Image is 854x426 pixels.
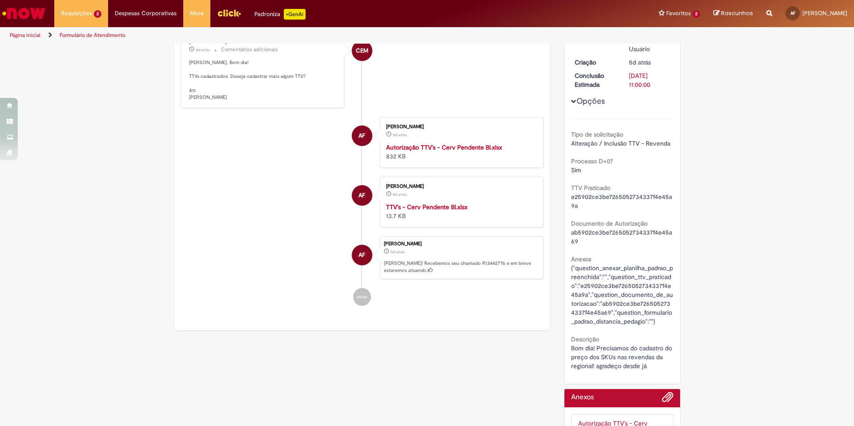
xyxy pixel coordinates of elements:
[393,192,407,197] time: 25/08/2025 08:37:41
[189,59,337,101] p: [PERSON_NAME]. Bom dia! TTVs cadastrados. Deseja cadastrar mais algum TTV? Att [PERSON_NAME]
[352,185,372,206] div: Antonio Vanderlei Rocha Mendes Filho
[571,255,591,263] b: Anexos
[386,143,502,151] a: Autorização TTV's - Cerv Pendente BI.xlsx
[190,9,204,18] span: More
[94,10,101,18] span: 2
[568,71,623,89] dt: Conclusão Estimada
[629,58,670,67] div: 25/08/2025 08:37:51
[352,126,372,146] div: Antonio Vanderlei Rocha Mendes Filho
[571,228,672,245] span: ab5902ce3be7265052734337f4e45a69
[284,9,306,20] p: +GenAi
[196,47,210,53] time: 26/08/2025 11:19:01
[386,203,534,220] div: 13.7 KB
[352,41,372,61] div: Caio Eduardo Matos Pereira
[1,4,47,22] img: ServiceNow
[115,9,177,18] span: Despesas Corporativas
[254,9,306,20] div: Padroniza
[629,71,670,89] div: [DATE] 11:00:00
[571,139,670,147] span: Alteração / Inclusão TTV - Revenda
[221,46,278,53] small: Comentários adicionais
[386,124,534,130] div: [PERSON_NAME]
[571,166,581,174] span: Sim
[359,244,365,266] span: AF
[629,36,670,53] div: Pendente Usuário
[393,132,407,138] time: 25/08/2025 08:37:45
[571,335,599,343] b: Descrição
[713,9,753,18] a: Rascunhos
[393,192,407,197] span: 5d atrás
[571,394,594,402] h2: Anexos
[571,344,674,370] span: Bom dia! Precisamos do cadastro do preço dos SKUs nas revendas da regional! agradeço desde já
[662,391,673,407] button: Adicionar anexos
[393,132,407,138] span: 5d atrás
[386,203,467,211] a: TTV's - Cerv Pendente BI.xlsx
[384,260,539,274] p: [PERSON_NAME]! Recebemos seu chamado R13442776 e em breve estaremos atuando.
[352,245,372,265] div: Antonio Vanderlei Rocha Mendes Filho
[181,23,544,315] ul: Histórico de tíquete
[571,184,610,192] b: TTV Praticado
[693,10,700,18] span: 2
[60,32,125,39] a: Formulário de Atendimento
[359,185,365,206] span: AF
[359,125,365,146] span: AF
[391,249,405,255] span: 5d atrás
[666,9,691,18] span: Favoritos
[356,40,368,61] span: CEM
[790,10,795,16] span: AF
[571,264,673,325] span: {"question_anexar_planilha_padrao_preenchida":"","question_ttv_praticado":"e25902ce3be72650527343...
[568,58,623,67] dt: Criação
[571,157,613,165] b: Processo D+0?
[571,130,623,138] b: Tipo de solicitação
[7,27,563,44] ul: Trilhas de página
[196,47,210,53] span: 4d atrás
[10,32,40,39] a: Página inicial
[802,9,847,17] span: [PERSON_NAME]
[721,9,753,17] span: Rascunhos
[629,58,651,66] time: 25/08/2025 08:37:51
[217,6,241,20] img: click_logo_yellow_360x200.png
[384,241,539,247] div: [PERSON_NAME]
[629,58,651,66] span: 5d atrás
[571,219,648,227] b: Documento de Autorização
[61,9,92,18] span: Requisições
[386,184,534,189] div: [PERSON_NAME]
[391,249,405,255] time: 25/08/2025 08:37:51
[181,236,544,279] li: Antonio Vanderlei Rocha Mendes Filho
[571,193,672,210] span: e25902ce3be7265052734337f4e45a9a
[386,143,534,161] div: 832 KB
